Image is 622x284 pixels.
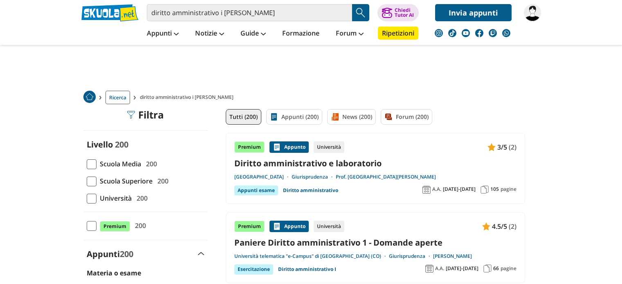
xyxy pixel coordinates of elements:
a: Diritto amministrativo I [278,264,336,274]
a: [GEOGRAPHIC_DATA] [234,174,292,180]
img: WhatsApp [502,29,510,37]
div: Premium [234,141,265,153]
a: Ripetizioni [378,27,418,40]
a: Giurisprudenza [292,174,336,180]
a: Giurisprudenza [389,253,433,259]
img: Cerca appunti, riassunti o versioni [355,7,367,19]
img: lulittam [524,4,541,21]
div: Premium [234,221,265,232]
div: Appunto [269,221,309,232]
img: youtube [462,29,470,37]
span: [DATE]-[DATE] [443,186,476,192]
a: Ricerca [106,91,130,104]
span: Università [97,193,132,203]
label: Materia o esame [87,268,141,277]
div: Università [314,141,344,153]
img: facebook [475,29,483,37]
img: Appunti contenuto [273,143,281,151]
span: Premium [100,221,130,232]
img: Pagine [483,264,492,273]
a: Appunti (200) [266,109,322,125]
span: A.A. [435,265,444,272]
span: diritto amministrativo i [PERSON_NAME] [140,91,237,104]
img: tiktok [448,29,456,37]
span: 200 [132,220,146,231]
a: Home [83,91,96,104]
a: Forum [334,27,366,41]
a: News (200) [327,109,376,125]
div: Chiedi Tutor AI [395,8,414,18]
a: Università telematica "e-Campus" di [GEOGRAPHIC_DATA] (CO) [234,253,389,259]
span: 200 [120,248,133,259]
div: Università [314,221,344,232]
button: Search Button [352,4,369,21]
span: 200 [154,176,168,186]
img: Anno accademico [422,186,431,194]
img: News filtro contenuto [331,113,339,121]
img: Apri e chiudi sezione [198,252,204,255]
span: 3/5 [497,142,507,152]
span: 200 [133,193,148,203]
img: twitch [489,29,497,37]
a: Invia appunti [435,4,512,21]
div: Filtra [127,109,164,121]
div: Esercitazione [234,264,273,274]
span: 200 [143,159,157,169]
a: Prof. [GEOGRAPHIC_DATA][PERSON_NAME] [336,174,436,180]
img: Home [83,91,96,103]
a: Formazione [280,27,321,41]
span: A.A. [432,186,441,192]
img: Forum filtro contenuto [384,113,393,121]
span: (2) [509,142,516,152]
img: Appunti contenuto [487,143,496,151]
a: Tutti (200) [226,109,261,125]
div: Appunto [269,141,309,153]
img: Pagine [481,186,489,194]
img: Appunti contenuto [273,222,281,230]
img: Anno accademico [425,264,433,273]
a: Notizie [193,27,226,41]
a: Diritto amministrativo e laboratorio [234,158,516,169]
label: Appunti [87,248,133,259]
img: instagram [435,29,443,37]
span: 4.5/5 [492,221,507,232]
a: [PERSON_NAME] [433,253,472,259]
img: Filtra filtri mobile [127,111,135,119]
span: pagine [501,265,516,272]
span: [DATE]-[DATE] [446,265,478,272]
div: Appunti esame [234,186,278,195]
span: 105 [490,186,499,192]
img: Appunti contenuto [482,222,490,230]
img: Appunti filtro contenuto [270,113,278,121]
a: Forum (200) [381,109,432,125]
label: Livello [87,139,113,150]
span: Scuola Superiore [97,176,153,186]
span: (2) [509,221,516,232]
a: Appunti [145,27,181,41]
button: ChiediTutor AI [377,4,419,21]
input: Cerca appunti, riassunti o versioni [147,4,352,21]
a: Diritto amministrativo [283,186,338,195]
span: 200 [115,139,128,150]
a: Guide [238,27,268,41]
span: Scuola Media [97,159,141,169]
span: pagine [501,186,516,192]
span: 66 [493,265,499,272]
a: Paniere Diritto amministrativo 1 - Domande aperte [234,237,516,248]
